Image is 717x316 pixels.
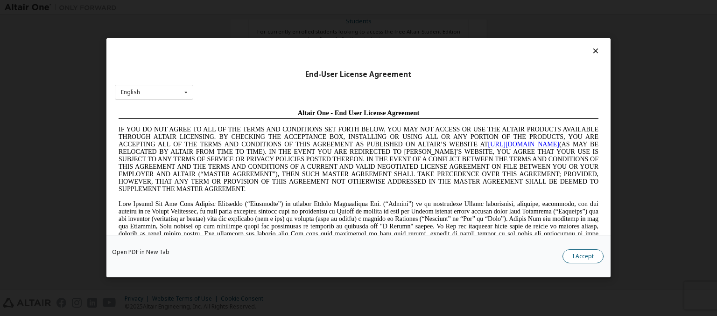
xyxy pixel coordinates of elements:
span: Altair One - End User License Agreement [183,4,305,11]
a: Open PDF in New Tab [112,250,169,255]
div: English [121,89,140,95]
a: [URL][DOMAIN_NAME] [373,35,444,42]
div: End-User License Agreement [115,70,602,79]
span: IF YOU DO NOT AGREE TO ALL OF THE TERMS AND CONDITIONS SET FORTH BELOW, YOU MAY NOT ACCESS OR USE... [4,21,484,87]
button: I Accept [562,250,604,264]
span: Lore Ipsumd Sit Ame Cons Adipisc Elitseddo (“Eiusmodte”) in utlabor Etdolo Magnaaliqua Eni. (“Adm... [4,95,484,162]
